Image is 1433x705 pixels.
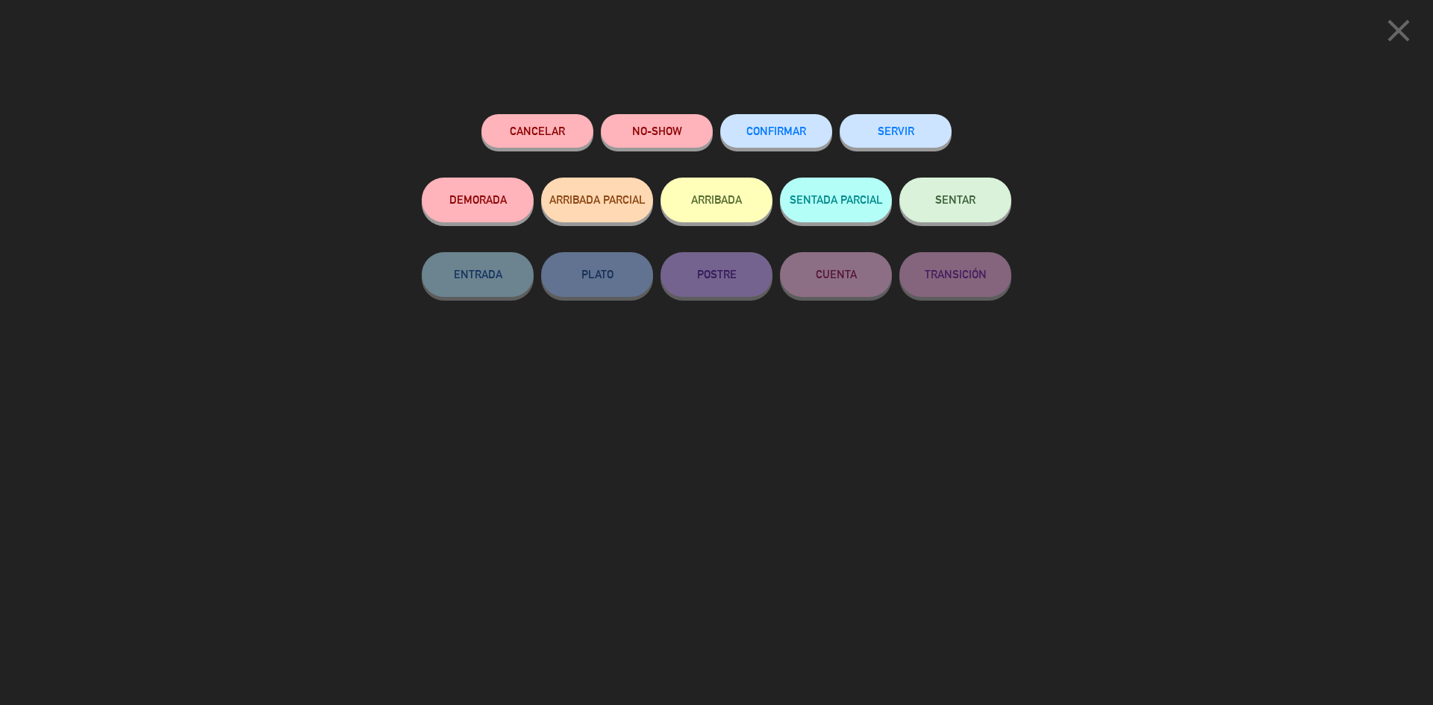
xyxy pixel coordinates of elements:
[935,193,975,206] span: SENTAR
[601,114,713,148] button: NO-SHOW
[780,252,892,297] button: CUENTA
[720,114,832,148] button: CONFIRMAR
[899,178,1011,222] button: SENTAR
[422,178,534,222] button: DEMORADA
[840,114,952,148] button: SERVIR
[481,114,593,148] button: Cancelar
[541,252,653,297] button: PLATO
[541,178,653,222] button: ARRIBADA PARCIAL
[1380,12,1417,49] i: close
[422,252,534,297] button: ENTRADA
[661,252,772,297] button: POSTRE
[661,178,772,222] button: ARRIBADA
[746,125,806,137] span: CONFIRMAR
[899,252,1011,297] button: TRANSICIÓN
[780,178,892,222] button: SENTADA PARCIAL
[549,193,646,206] span: ARRIBADA PARCIAL
[1376,11,1422,55] button: close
